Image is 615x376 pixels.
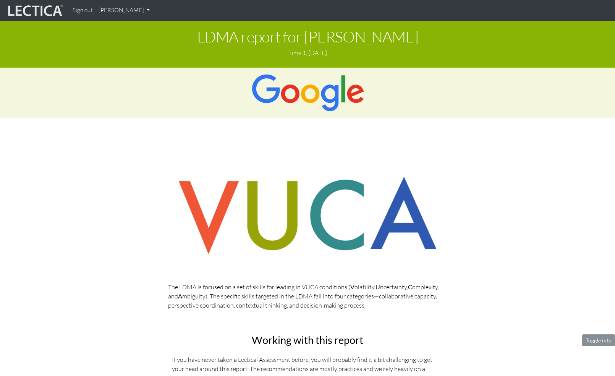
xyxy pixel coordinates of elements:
[375,283,380,290] strong: U
[168,167,447,264] img: vuca skills
[172,334,443,346] h2: Working with this report
[6,3,63,18] img: lecticalive
[251,74,364,112] img: Google Logo
[70,3,95,18] a: Sign out
[168,282,447,310] p: The LDMA is focused on a set of skills for leading in VUCA conditions ( olatility, ncertainty, om...
[178,292,182,300] strong: A
[350,283,354,290] strong: V
[6,28,609,45] h1: LDMA report for [PERSON_NAME]
[408,283,412,290] strong: C
[582,334,615,346] button: Toggle info
[95,3,153,18] a: [PERSON_NAME]
[6,48,609,57] p: Time 1, [DATE]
